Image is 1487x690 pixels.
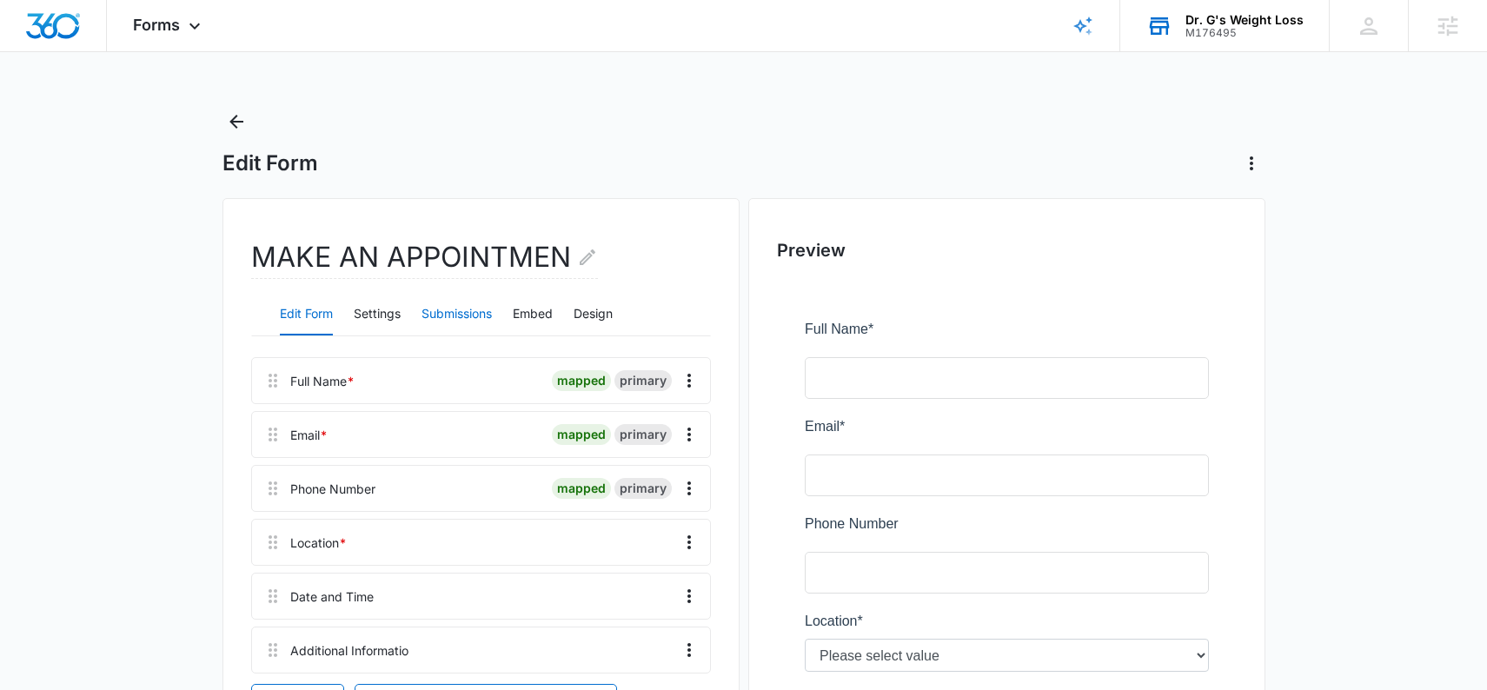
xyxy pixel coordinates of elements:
[574,294,613,335] button: Design
[290,426,328,444] div: Email
[675,582,703,610] button: Overflow Menu
[552,424,611,445] div: mapped
[290,480,375,498] div: Phone Number
[614,370,672,391] div: primary
[422,294,492,335] button: Submissions
[1185,13,1304,27] div: account name
[675,421,703,448] button: Overflow Menu
[614,424,672,445] div: primary
[675,528,703,556] button: Overflow Menu
[290,372,355,390] div: Full Name
[675,474,703,502] button: Overflow Menu
[577,236,598,278] button: Edit Form Name
[777,237,1237,263] h2: Preview
[222,108,250,136] button: Back
[1185,27,1304,39] div: account id
[133,16,180,34] span: Forms
[251,236,598,279] h2: MAKE AN APPOINTMEN
[290,534,347,552] div: Location
[614,478,672,499] div: primary
[343,536,566,588] iframe: reCAPTCHA
[675,636,703,664] button: Overflow Menu
[11,554,177,569] span: BOOK AN APPOINTMENT
[513,294,553,335] button: Embed
[1238,149,1265,177] button: Actions
[290,587,374,606] div: Date and Time
[675,367,703,395] button: Overflow Menu
[552,478,611,499] div: mapped
[290,641,408,660] div: Additional Informatio
[552,370,611,391] div: mapped
[354,294,401,335] button: Settings
[280,294,333,335] button: Edit Form
[222,150,318,176] h1: Edit Form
